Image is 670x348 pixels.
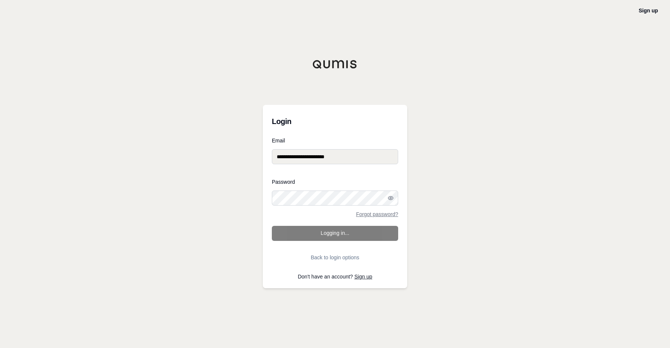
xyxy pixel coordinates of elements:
[356,212,398,217] a: Forgot password?
[639,8,658,14] a: Sign up
[272,250,398,265] button: Back to login options
[312,60,358,69] img: Qumis
[272,138,398,143] label: Email
[272,114,398,129] h3: Login
[272,179,398,185] label: Password
[272,274,398,279] p: Don't have an account?
[355,274,372,280] a: Sign up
